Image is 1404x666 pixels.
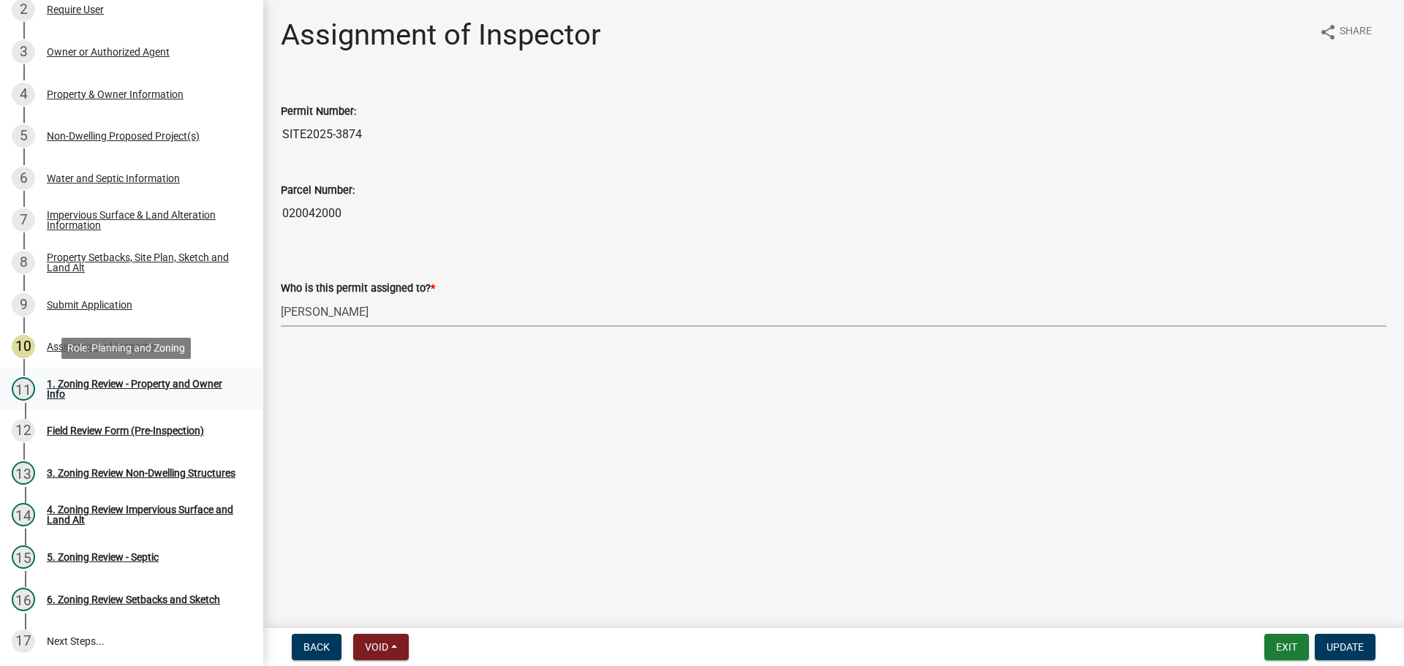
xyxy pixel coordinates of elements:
[12,335,35,358] div: 10
[12,251,35,274] div: 8
[1315,634,1375,660] button: Update
[281,107,356,117] label: Permit Number:
[12,124,35,148] div: 5
[281,186,355,196] label: Parcel Number:
[1319,23,1337,41] i: share
[12,377,35,401] div: 11
[12,83,35,106] div: 4
[12,503,35,526] div: 14
[12,40,35,64] div: 3
[47,131,200,141] div: Non-Dwelling Proposed Project(s)
[47,379,240,399] div: 1. Zoning Review - Property and Owner Info
[47,173,180,183] div: Water and Septic Information
[47,341,158,352] div: Assignment of Inspector
[47,210,240,230] div: Impervious Surface & Land Alteration Information
[12,588,35,611] div: 16
[12,208,35,232] div: 7
[47,252,240,273] div: Property Setbacks, Site Plan, Sketch and Land Alt
[47,468,235,478] div: 3. Zoning Review Non-Dwelling Structures
[12,545,35,569] div: 15
[61,338,191,359] div: Role: Planning and Zoning
[292,634,341,660] button: Back
[12,419,35,442] div: 12
[47,594,220,605] div: 6. Zoning Review Setbacks and Sketch
[353,634,409,660] button: Void
[47,89,184,99] div: Property & Owner Information
[12,293,35,317] div: 9
[1326,641,1364,653] span: Update
[303,641,330,653] span: Back
[12,167,35,190] div: 6
[47,47,170,57] div: Owner or Authorized Agent
[1264,634,1309,660] button: Exit
[281,18,601,53] h1: Assignment of Inspector
[365,641,388,653] span: Void
[47,552,159,562] div: 5. Zoning Review - Septic
[1340,23,1372,41] span: Share
[47,504,240,525] div: 4. Zoning Review Impervious Surface and Land Alt
[47,300,132,310] div: Submit Application
[12,629,35,653] div: 17
[1307,18,1384,46] button: shareShare
[47,4,104,15] div: Require User
[281,284,435,294] label: Who is this permit assigned to?
[47,425,204,436] div: Field Review Form (Pre-Inspection)
[12,461,35,485] div: 13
